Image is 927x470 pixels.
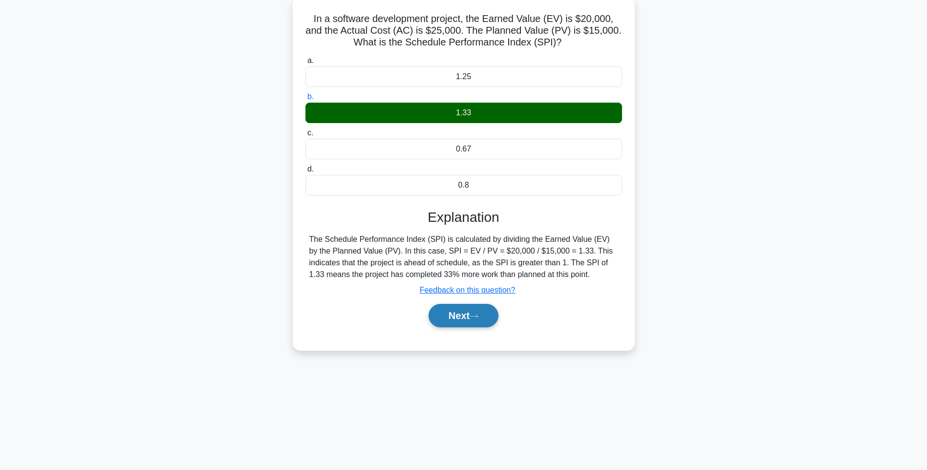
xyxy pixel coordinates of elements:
[307,56,314,64] span: a.
[309,234,618,280] div: The Schedule Performance Index (SPI) is calculated by dividing the Earned Value (EV) by the Plann...
[307,128,313,137] span: c.
[307,165,314,173] span: d.
[305,175,622,195] div: 0.8
[420,286,516,294] a: Feedback on this question?
[307,92,314,101] span: b.
[305,139,622,159] div: 0.67
[429,304,498,327] button: Next
[305,66,622,87] div: 1.25
[311,209,616,226] h3: Explanation
[304,13,623,49] h5: In a software development project, the Earned Value (EV) is $20,000, and the Actual Cost (AC) is ...
[305,103,622,123] div: 1.33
